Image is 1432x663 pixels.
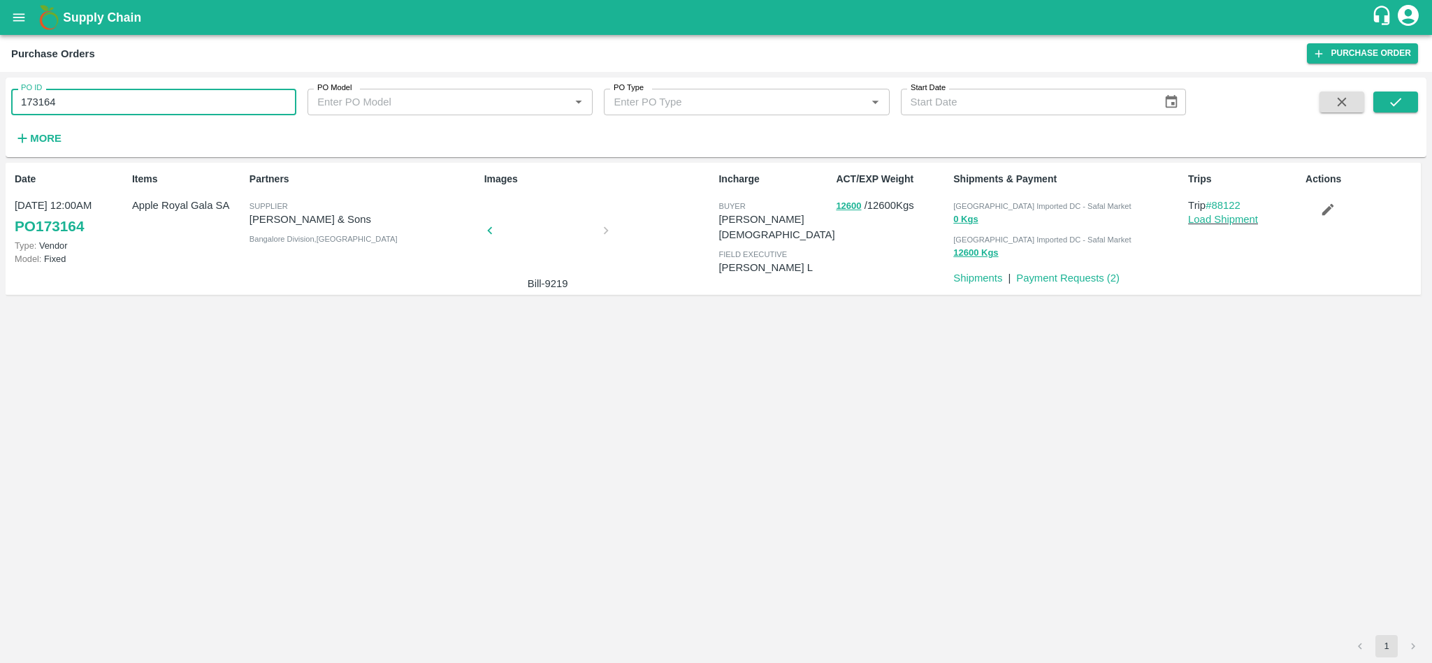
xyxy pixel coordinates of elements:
a: Payment Requests (2) [1016,272,1120,284]
button: page 1 [1375,635,1398,657]
button: Choose date [1158,89,1185,115]
a: Supply Chain [63,8,1371,27]
span: Type: [15,240,36,251]
p: Images [484,172,714,187]
label: Start Date [911,82,946,94]
input: Start Date [901,89,1152,115]
span: buyer [718,202,745,210]
p: Date [15,172,126,187]
label: PO Model [317,82,352,94]
input: Enter PO Type [608,93,844,111]
p: Shipments & Payment [953,172,1183,187]
button: Open [570,93,588,111]
p: Apple Royal Gala SA [132,198,244,213]
button: Open [866,93,884,111]
p: [PERSON_NAME] L [718,260,830,275]
b: Supply Chain [63,10,141,24]
div: account of current user [1396,3,1421,32]
button: More [11,126,65,150]
p: ACT/EXP Weight [836,172,948,187]
input: Enter PO Model [312,93,547,111]
button: 12600 Kgs [953,245,998,261]
p: Vendor [15,239,126,252]
nav: pagination navigation [1347,635,1426,657]
span: Bangalore Division , [GEOGRAPHIC_DATA] [249,235,398,243]
span: Supplier [249,202,288,210]
p: Trip [1188,198,1300,213]
span: [GEOGRAPHIC_DATA] Imported DC - Safal Market [953,235,1131,244]
label: PO ID [21,82,42,94]
a: Load Shipment [1188,214,1258,225]
div: Purchase Orders [11,45,95,63]
span: Model: [15,254,41,264]
p: [PERSON_NAME][DEMOGRAPHIC_DATA] [718,212,834,243]
p: Trips [1188,172,1300,187]
p: Incharge [718,172,830,187]
div: customer-support [1371,5,1396,30]
p: Partners [249,172,479,187]
span: field executive [718,250,787,258]
a: PO173164 [15,214,84,239]
div: | [1002,265,1011,286]
input: Enter PO ID [11,89,296,115]
strong: More [30,133,62,144]
p: Fixed [15,252,126,265]
p: Actions [1306,172,1417,187]
button: 0 Kgs [953,212,978,228]
p: / 12600 Kgs [836,198,948,214]
img: logo [35,3,63,31]
a: #88122 [1206,200,1241,211]
button: 12600 [836,198,861,214]
button: open drawer [3,1,35,34]
p: Bill-9219 [496,276,600,291]
a: Purchase Order [1307,43,1418,64]
span: [GEOGRAPHIC_DATA] Imported DC - Safal Market [953,202,1131,210]
a: Shipments [953,272,1002,284]
label: PO Type [614,82,644,94]
p: [DATE] 12:00AM [15,198,126,213]
p: Items [132,172,244,187]
p: [PERSON_NAME] & Sons [249,212,479,227]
